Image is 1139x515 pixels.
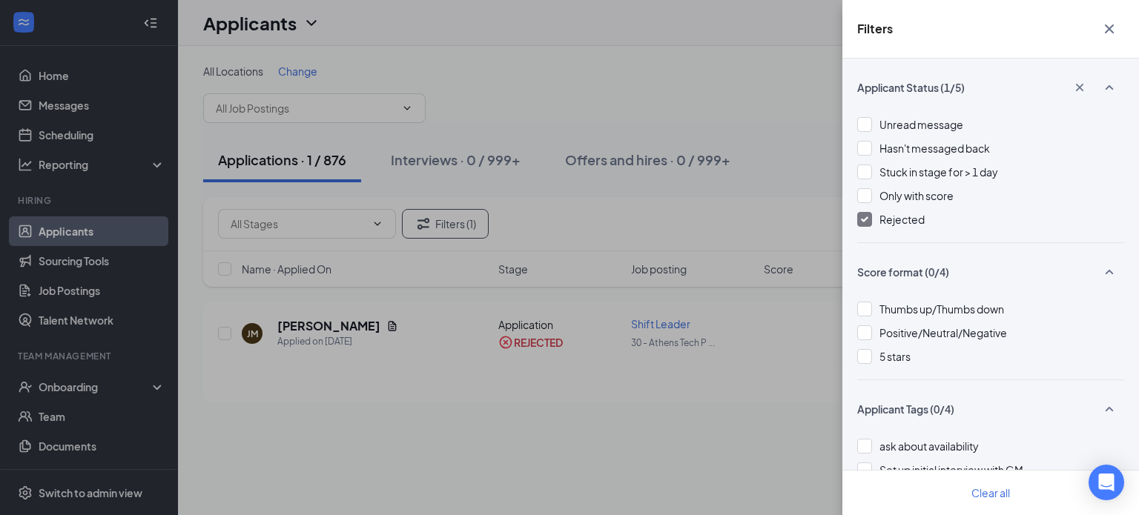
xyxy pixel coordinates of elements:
[1095,395,1124,423] button: SmallChevronUp
[857,21,893,37] h5: Filters
[879,302,1004,316] span: Thumbs up/Thumbs down
[879,165,998,179] span: Stuck in stage for > 1 day
[1095,258,1124,286] button: SmallChevronUp
[1089,465,1124,500] div: Open Intercom Messenger
[1065,75,1095,100] button: Cross
[879,189,954,202] span: Only with score
[1100,400,1118,418] svg: SmallChevronUp
[879,439,979,453] span: ask about availability
[861,216,868,222] img: checkbox
[879,213,925,226] span: Rejected
[1072,80,1087,95] svg: Cross
[879,463,1023,476] span: Set up initial interview with GM
[1095,73,1124,102] button: SmallChevronUp
[954,478,1028,508] button: Clear all
[1100,20,1118,38] svg: Cross
[857,402,954,416] span: Applicant Tags (0/4)
[1100,79,1118,96] svg: SmallChevronUp
[879,326,1007,339] span: Positive/Neutral/Negative
[857,80,965,95] span: Applicant Status (1/5)
[879,350,911,363] span: 5 stars
[879,118,963,131] span: Unread message
[879,142,990,155] span: Hasn't messaged back
[857,265,949,279] span: Score format (0/4)
[1095,15,1124,43] button: Cross
[1100,263,1118,281] svg: SmallChevronUp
